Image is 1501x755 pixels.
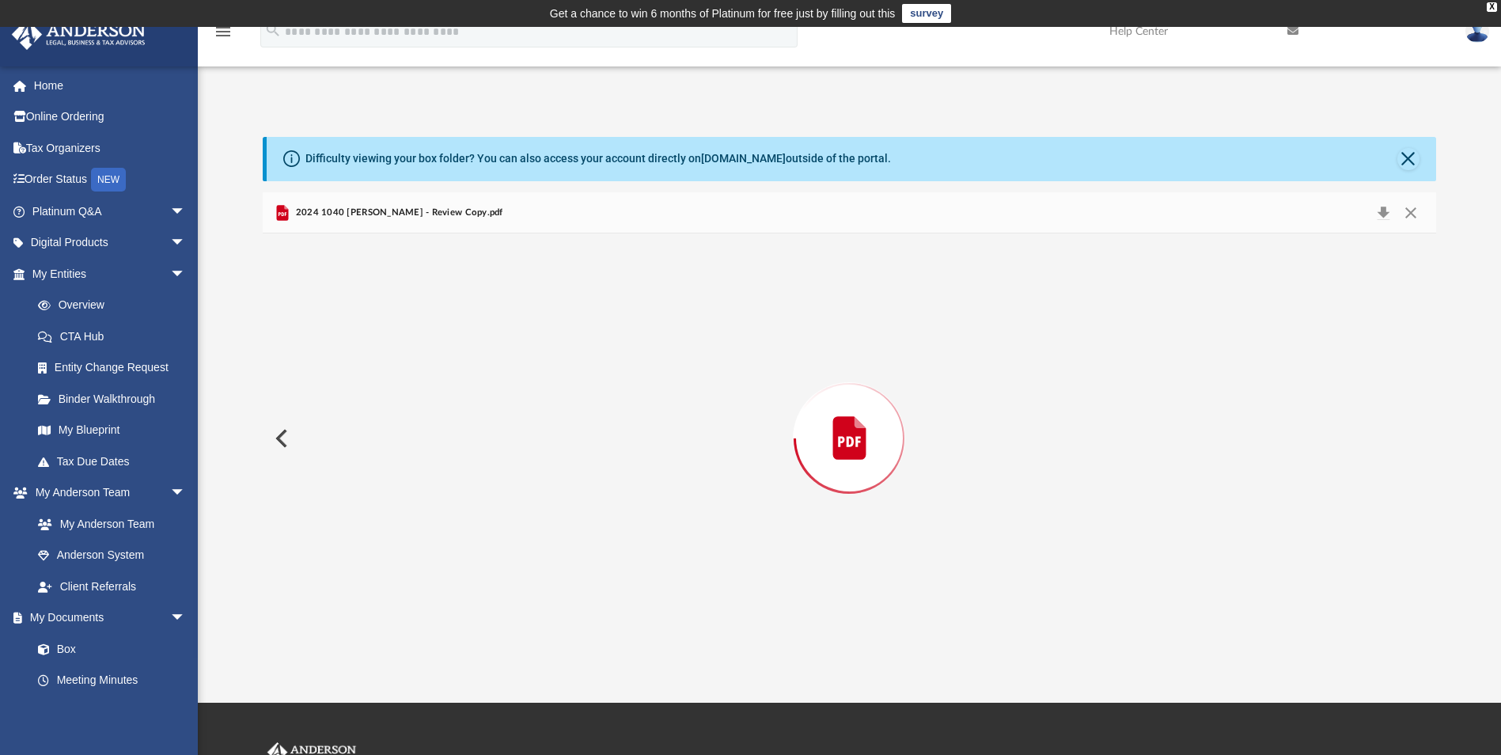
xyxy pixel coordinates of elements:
a: Home [11,70,210,101]
div: Difficulty viewing your box folder? You can also access your account directly on outside of the p... [305,150,891,167]
span: arrow_drop_down [170,258,202,290]
i: menu [214,22,233,41]
a: Client Referrals [22,571,202,602]
button: Close [1397,148,1420,170]
a: [DOMAIN_NAME] [701,152,786,165]
span: arrow_drop_down [170,477,202,510]
div: Get a chance to win 6 months of Platinum for free just by filling out this [550,4,896,23]
a: My Anderson Team [22,508,194,540]
button: Download [1369,202,1397,224]
a: My Entitiesarrow_drop_down [11,258,210,290]
a: My Documentsarrow_drop_down [11,602,202,634]
a: Order StatusNEW [11,164,210,196]
a: Tax Due Dates [22,446,210,477]
span: arrow_drop_down [170,195,202,228]
a: Binder Walkthrough [22,383,210,415]
a: Meeting Minutes [22,665,202,696]
a: My Blueprint [22,415,202,446]
a: Online Ordering [11,101,210,133]
div: close [1487,2,1497,12]
a: Tax Organizers [11,132,210,164]
i: search [264,21,282,39]
a: menu [214,30,233,41]
button: Previous File [263,416,298,461]
a: Platinum Q&Aarrow_drop_down [11,195,210,227]
a: Entity Change Request [22,352,210,384]
a: Digital Productsarrow_drop_down [11,227,210,259]
div: NEW [91,168,126,192]
a: survey [902,4,951,23]
span: arrow_drop_down [170,602,202,635]
span: arrow_drop_down [170,227,202,260]
a: Forms Library [22,696,194,727]
div: Preview [263,192,1435,643]
a: Box [22,633,194,665]
img: Anderson Advisors Platinum Portal [7,19,150,50]
a: CTA Hub [22,321,210,352]
img: User Pic [1465,20,1489,43]
a: My Anderson Teamarrow_drop_down [11,477,202,509]
a: Anderson System [22,540,202,571]
span: 2024 1040 [PERSON_NAME] - Review Copy.pdf [292,206,502,220]
a: Overview [22,290,210,321]
button: Close [1397,202,1425,224]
